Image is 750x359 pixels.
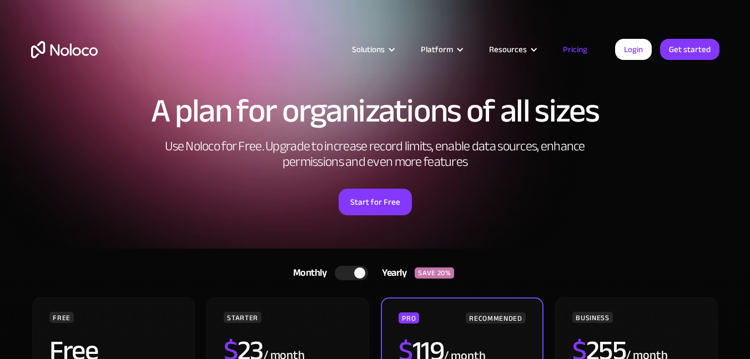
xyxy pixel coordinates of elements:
[352,42,385,57] div: Solutions
[224,312,261,323] div: STARTER
[338,42,407,57] div: Solutions
[339,189,412,215] a: Start for Free
[399,312,419,323] div: PRO
[421,42,453,57] div: Platform
[572,312,612,323] div: BUSINESS
[49,312,74,323] div: FREE
[549,42,601,57] a: Pricing
[475,42,549,57] div: Resources
[31,94,719,128] h1: A plan for organizations of all sizes
[407,42,475,57] div: Platform
[615,39,652,60] a: Login
[153,139,597,170] h2: Use Noloco for Free. Upgrade to increase record limits, enable data sources, enhance permissions ...
[368,265,415,281] div: Yearly
[489,42,527,57] div: Resources
[31,41,98,58] a: home
[415,267,454,279] div: SAVE 20%
[466,312,525,323] div: RECOMMENDED
[279,265,335,281] div: Monthly
[660,39,719,60] a: Get started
